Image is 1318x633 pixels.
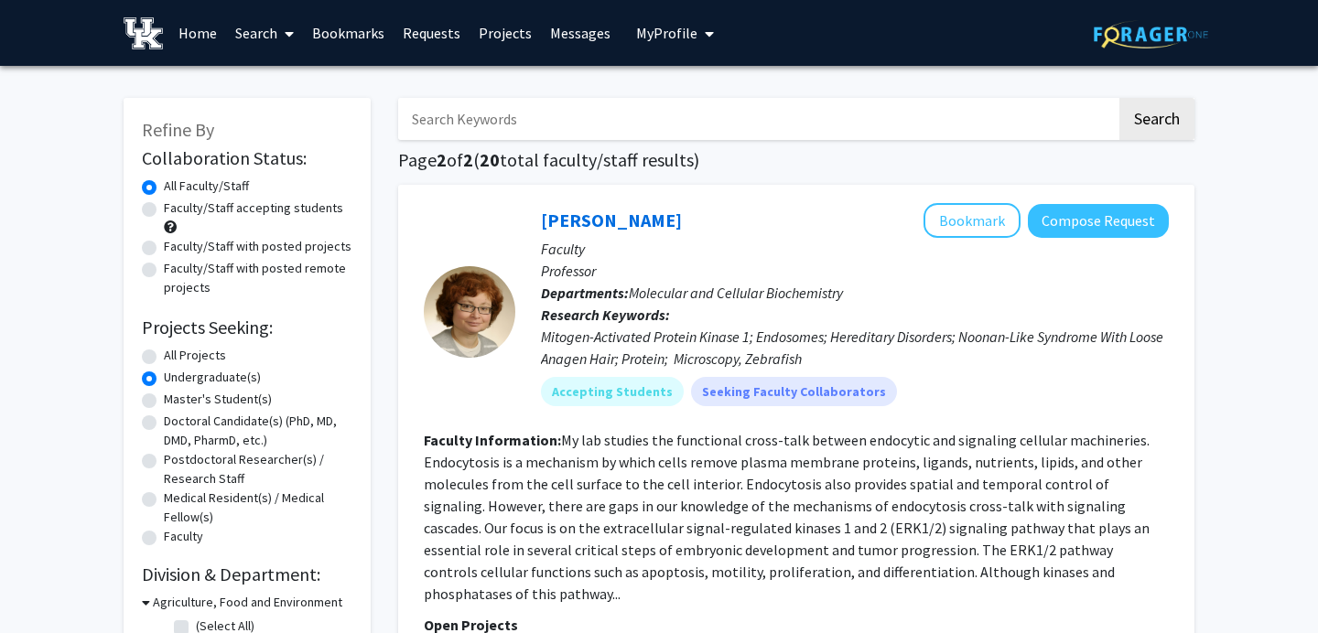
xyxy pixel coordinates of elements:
[142,316,352,338] h2: Projects Seeking:
[164,488,352,527] label: Medical Resident(s) / Medical Fellow(s)
[394,1,470,65] a: Requests
[142,147,352,169] h2: Collaboration Status:
[14,551,78,619] iframe: Chat
[480,148,500,171] span: 20
[541,326,1169,370] div: Mitogen-Activated Protein Kinase 1; Endosomes; Hereditary Disorders; Noonan-Like Syndrome With Lo...
[169,1,226,65] a: Home
[164,259,352,297] label: Faculty/Staff with posted remote projects
[164,177,249,196] label: All Faculty/Staff
[541,209,682,231] a: [PERSON_NAME]
[541,238,1169,260] p: Faculty
[142,563,352,585] h2: Division & Department:
[164,412,352,450] label: Doctoral Candidate(s) (PhD, MD, DMD, PharmD, etc.)
[541,1,620,65] a: Messages
[142,118,214,141] span: Refine By
[541,260,1169,282] p: Professor
[541,306,670,324] b: Research Keywords:
[164,237,351,256] label: Faculty/Staff with posted projects
[164,390,272,409] label: Master's Student(s)
[226,1,303,65] a: Search
[541,377,684,406] mat-chip: Accepting Students
[424,431,561,449] b: Faculty Information:
[424,431,1150,603] fg-read-more: My lab studies the functional cross-talk between endocytic and signaling cellular machineries. En...
[398,98,1117,140] input: Search Keywords
[164,368,261,387] label: Undergraduate(s)
[164,450,352,488] label: Postdoctoral Researcher(s) / Research Staff
[541,284,629,302] b: Departments:
[437,148,447,171] span: 2
[924,203,1021,238] button: Add Emilia Galperin to Bookmarks
[398,149,1194,171] h1: Page of ( total faculty/staff results)
[164,527,203,546] label: Faculty
[636,24,697,42] span: My Profile
[153,593,342,612] h3: Agriculture, Food and Environment
[1028,204,1169,238] button: Compose Request to Emilia Galperin
[629,284,843,302] span: Molecular and Cellular Biochemistry
[470,1,541,65] a: Projects
[1119,98,1194,140] button: Search
[303,1,394,65] a: Bookmarks
[1094,20,1208,48] img: ForagerOne Logo
[691,377,897,406] mat-chip: Seeking Faculty Collaborators
[124,17,163,49] img: University of Kentucky Logo
[463,148,473,171] span: 2
[164,198,343,218] label: Faculty/Staff accepting students
[164,346,226,365] label: All Projects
